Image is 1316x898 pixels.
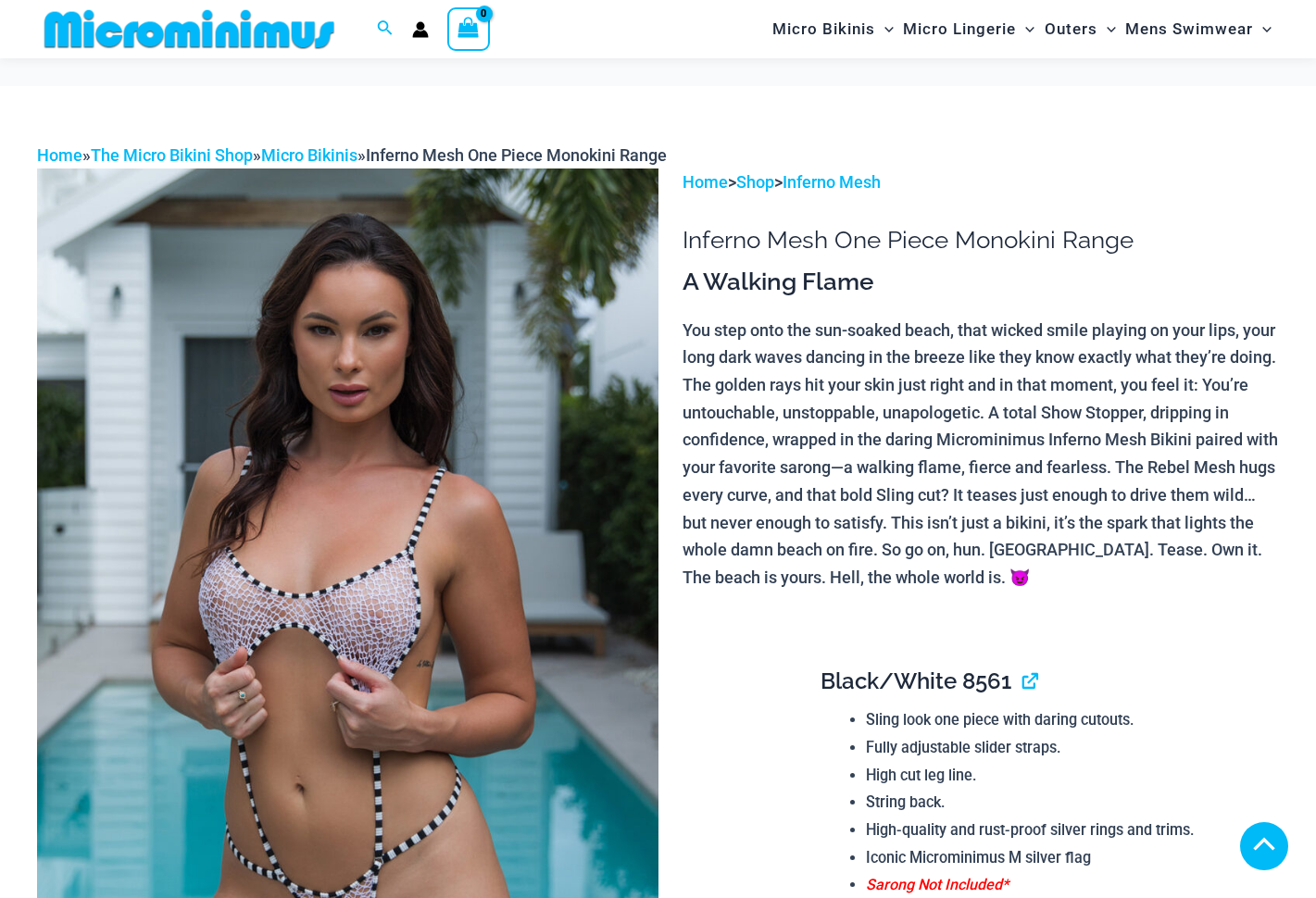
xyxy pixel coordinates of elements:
[683,267,1279,298] h3: A Walking Flame
[37,145,82,165] a: Home
[261,145,357,165] a: Micro Bikinis
[692,668,796,825] img: Inferno Mesh Black White 8561 One Piece
[37,8,342,50] img: MM SHOP LOGO FLAT
[736,172,774,192] a: Shop
[875,6,894,53] span: Menu Toggle
[447,7,490,50] a: View Shopping Cart, empty
[683,168,1279,196] p: > >
[683,226,1279,255] h1: Inferno Mesh One Piece Monokini Range
[783,172,881,192] a: Inferno Mesh
[1040,6,1121,53] a: OutersMenu ToggleMenu Toggle
[37,145,667,165] span: » » »
[866,789,1264,817] li: String back.
[772,6,875,53] span: Micro Bikinis
[412,21,429,38] a: Account icon link
[1253,6,1272,53] span: Menu Toggle
[366,145,667,165] span: Inferno Mesh One Piece Monokini Range
[683,317,1279,592] p: You step onto the sun-soaked beach, that wicked smile playing on your lips, your long dark waves ...
[1125,6,1253,53] span: Mens Swimwear
[1045,6,1097,53] span: Outers
[866,706,1264,734] li: Sling look one piece with daring cutouts.
[683,172,728,192] a: Home
[377,18,394,41] a: Search icon link
[866,817,1264,844] li: High-quality and rust-proof silver rings and trims.
[866,734,1264,762] li: Fully adjustable slider straps.
[768,6,898,53] a: Micro BikinisMenu ToggleMenu Toggle
[903,6,1016,53] span: Micro Lingerie
[1016,6,1034,53] span: Menu Toggle
[765,3,1279,56] nav: Site Navigation
[898,6,1039,53] a: Micro LingerieMenu ToggleMenu Toggle
[866,762,1264,790] li: High cut leg line.
[91,145,253,165] a: The Micro Bikini Shop
[866,844,1264,872] li: Iconic Microminimus M silver flag
[1121,6,1276,53] a: Mens SwimwearMenu ToggleMenu Toggle
[821,667,1011,694] span: Black/White 8561
[866,876,1009,893] span: Sarong Not Included*
[1097,6,1116,53] span: Menu Toggle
